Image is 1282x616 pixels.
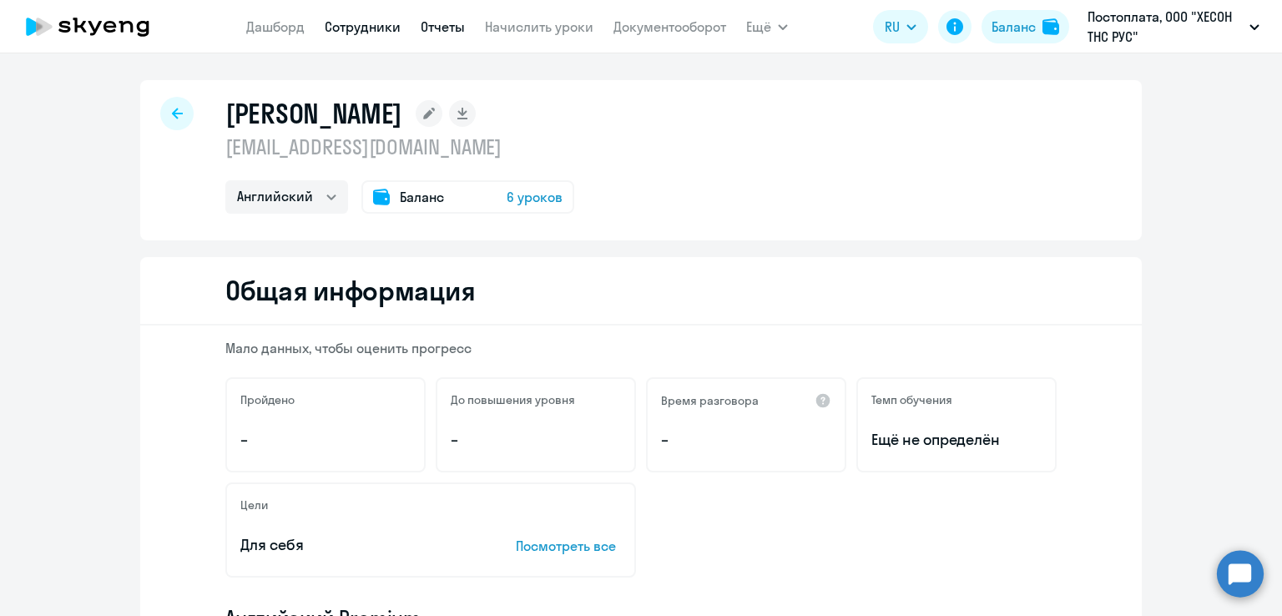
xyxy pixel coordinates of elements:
[516,536,621,556] p: Посмотреть все
[871,429,1042,451] span: Ещё не определён
[421,18,465,35] a: Отчеты
[992,17,1036,37] div: Баланс
[225,274,475,307] h2: Общая информация
[1042,18,1059,35] img: balance
[225,97,402,130] h1: [PERSON_NAME]
[246,18,305,35] a: Дашборд
[225,134,574,160] p: [EMAIL_ADDRESS][DOMAIN_NAME]
[240,534,464,556] p: Для себя
[240,429,411,451] p: –
[507,187,563,207] span: 6 уроков
[225,339,1057,357] p: Мало данных, чтобы оценить прогресс
[485,18,593,35] a: Начислить уроки
[451,429,621,451] p: –
[746,10,788,43] button: Ещё
[613,18,726,35] a: Документооборот
[451,392,575,407] h5: До повышения уровня
[400,187,444,207] span: Баланс
[873,10,928,43] button: RU
[325,18,401,35] a: Сотрудники
[982,10,1069,43] button: Балансbalance
[885,17,900,37] span: RU
[240,497,268,512] h5: Цели
[661,429,831,451] p: –
[746,17,771,37] span: Ещё
[1079,7,1268,47] button: Постоплата, ООО "ХЕСОН ТНС РУС"
[1088,7,1243,47] p: Постоплата, ООО "ХЕСОН ТНС РУС"
[871,392,952,407] h5: Темп обучения
[240,392,295,407] h5: Пройдено
[661,393,759,408] h5: Время разговора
